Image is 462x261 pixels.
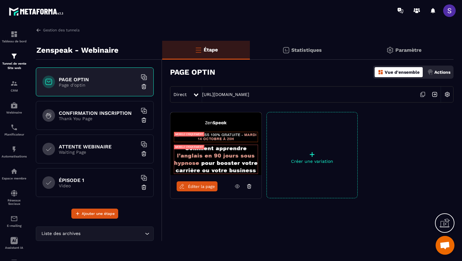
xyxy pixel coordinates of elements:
[436,236,454,255] div: Ouvrir le chat
[2,246,27,249] p: Assistant IA
[59,177,137,183] h6: ÉPISODE 1
[170,68,215,77] h3: PAGE OPTIN
[82,210,115,217] span: Ajouter une étape
[59,110,137,116] h6: CONFIRMATION INSCRIPTION
[2,177,27,180] p: Espace membre
[141,151,147,157] img: trash
[59,183,137,188] p: Video
[9,6,65,17] img: logo
[59,144,137,150] h6: ATTENTE WEBINAIRE
[170,112,261,175] img: image
[36,27,41,33] img: arrow
[2,163,27,185] a: automationsautomationsEspace membre
[2,48,27,75] a: formationformationTunnel de vente Site web
[2,185,27,210] a: social-networksocial-networkRéseaux Sociaux
[10,146,18,153] img: automations
[2,133,27,136] p: Planificateur
[441,88,453,100] img: setting-w.858f3a88.svg
[427,69,433,75] img: actions.d6e523a2.png
[2,75,27,97] a: formationformationCRM
[2,155,27,158] p: Automatisations
[2,97,27,119] a: automationsautomationsWebinaire
[59,77,137,83] h6: PAGE OPTIN
[82,230,143,237] input: Search for option
[141,184,147,190] img: trash
[195,46,202,54] img: bars-o.4a397970.svg
[204,47,218,53] p: Étape
[10,189,18,197] img: social-network
[2,89,27,92] p: CRM
[429,88,441,100] img: arrow-next.bcc2205e.svg
[59,116,137,121] p: Thank You Page
[40,230,82,237] span: Liste des archives
[141,83,147,90] img: trash
[267,150,357,159] p: +
[141,117,147,123] img: trash
[10,80,18,87] img: formation
[10,52,18,60] img: formation
[2,26,27,48] a: formationformationTableau de bord
[202,92,249,97] a: [URL][DOMAIN_NAME]
[2,40,27,43] p: Tableau de bord
[395,47,421,53] p: Paramètre
[2,61,27,70] p: Tunnel de vente Site web
[188,184,215,189] span: Éditer la page
[2,232,27,254] a: Assistant IA
[291,47,322,53] p: Statistiques
[434,70,450,75] p: Actions
[2,141,27,163] a: automationsautomationsAutomatisations
[267,159,357,164] p: Créer une variation
[59,83,137,88] p: Page d'optin
[71,209,118,219] button: Ajouter une étape
[36,27,80,33] a: Gestion des tunnels
[36,226,154,241] div: Search for option
[2,111,27,114] p: Webinaire
[10,168,18,175] img: automations
[2,119,27,141] a: schedulerschedulerPlanificateur
[173,92,187,97] span: Direct
[2,224,27,227] p: E-mailing
[59,150,137,155] p: Waiting Page
[10,124,18,131] img: scheduler
[2,199,27,205] p: Réseaux Sociaux
[10,102,18,109] img: automations
[177,181,217,191] a: Éditer la page
[386,46,394,54] img: setting-gr.5f69749f.svg
[282,46,290,54] img: stats.20deebd0.svg
[10,215,18,222] img: email
[10,30,18,38] img: formation
[2,210,27,232] a: emailemailE-mailing
[385,70,420,75] p: Vue d'ensemble
[378,69,383,75] img: dashboard-orange.40269519.svg
[36,44,118,56] p: Zenspeak - Webinaire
